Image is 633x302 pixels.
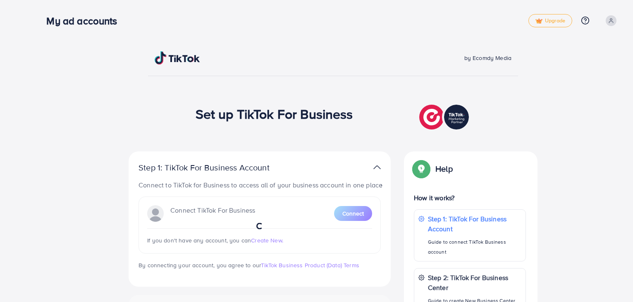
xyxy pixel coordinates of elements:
[139,163,296,173] p: Step 1: TikTok For Business Account
[155,51,200,65] img: TikTok
[428,214,521,234] p: Step 1: TikTok For Business Account
[196,106,353,122] h1: Set up TikTok For Business
[373,161,381,173] img: TikTok partner
[535,18,542,24] img: tick
[414,161,429,176] img: Popup guide
[428,273,521,292] p: Step 2: TikTok For Business Center
[464,54,511,62] span: by Ecomdy Media
[46,15,124,27] h3: My ad accounts
[535,18,565,24] span: Upgrade
[419,103,471,132] img: TikTok partner
[414,193,526,203] p: How it works?
[428,237,521,257] p: Guide to connect TikTok Business account
[435,164,453,174] p: Help
[528,14,572,27] a: tickUpgrade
